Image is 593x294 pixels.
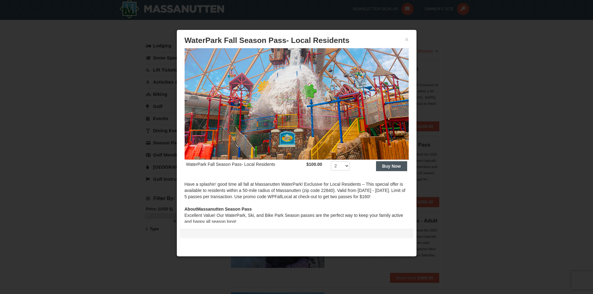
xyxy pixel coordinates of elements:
[185,160,305,175] td: WaterPark Fall Season Pass- Local Residents
[185,37,409,160] img: 6619937-212-8c750e5f.jpg
[185,181,409,206] div: Have a splashin' good time all fall at Massanutten WaterPark! Exclusive for Local Residents – Thi...
[185,36,409,45] h3: WaterPark Fall Season Pass- Local Residents
[405,36,409,43] button: ×
[306,162,322,167] strong: $100.00
[185,207,197,212] span: About
[185,207,252,212] strong: Massanutten Season Pass
[185,206,409,225] div: Excellent Value! Our WaterPark, Ski, and Bike Park Season passes are the perfect way to keep your...
[382,164,401,169] strong: Buy Now
[376,161,407,171] button: Buy Now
